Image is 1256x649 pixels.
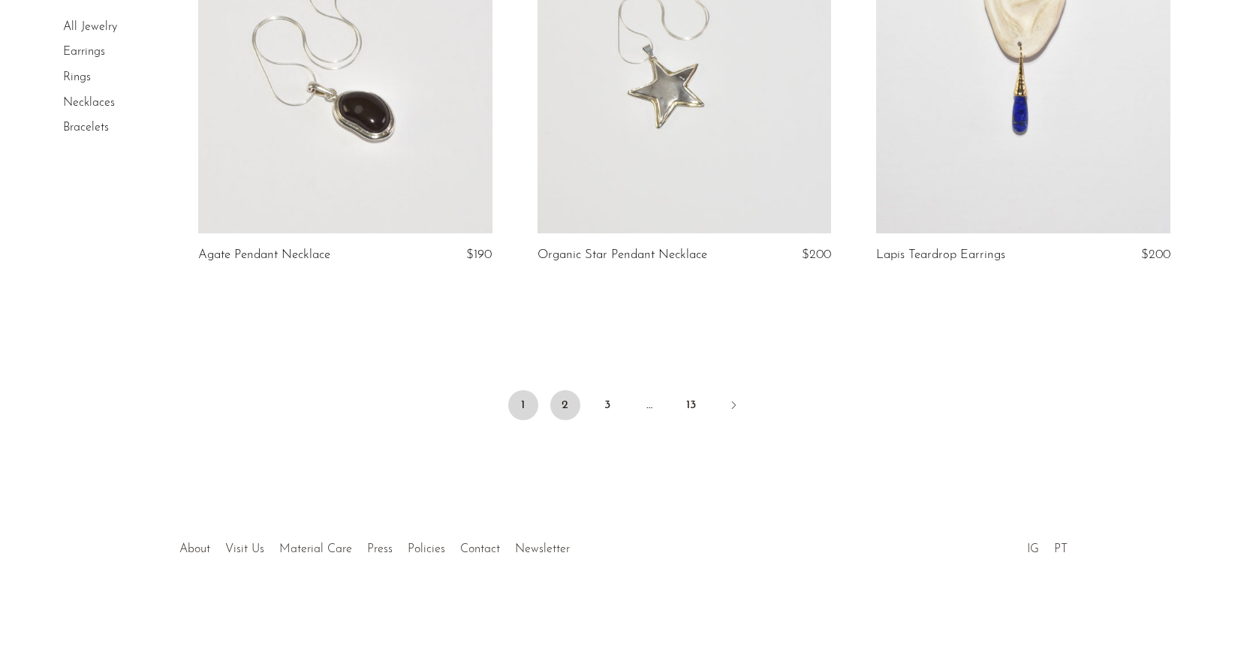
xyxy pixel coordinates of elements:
[408,543,445,555] a: Policies
[538,248,707,262] a: Organic Star Pendant Necklace
[460,543,500,555] a: Contact
[1054,543,1068,555] a: PT
[279,543,352,555] a: Material Care
[676,390,706,420] a: 13
[1141,248,1170,261] span: $200
[367,543,393,555] a: Press
[508,390,538,420] span: 1
[63,21,117,33] a: All Jewelry
[63,97,115,109] a: Necklaces
[63,71,91,83] a: Rings
[550,390,580,420] a: 2
[876,248,1005,262] a: Lapis Teardrop Earrings
[179,543,210,555] a: About
[225,543,264,555] a: Visit Us
[466,248,492,261] span: $190
[63,122,109,134] a: Bracelets
[172,531,577,560] ul: Quick links
[634,390,664,420] span: …
[1020,531,1075,560] ul: Social Medias
[592,390,622,420] a: 3
[802,248,831,261] span: $200
[718,390,748,423] a: Next
[63,47,105,59] a: Earrings
[1027,543,1039,555] a: IG
[198,248,330,262] a: Agate Pendant Necklace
